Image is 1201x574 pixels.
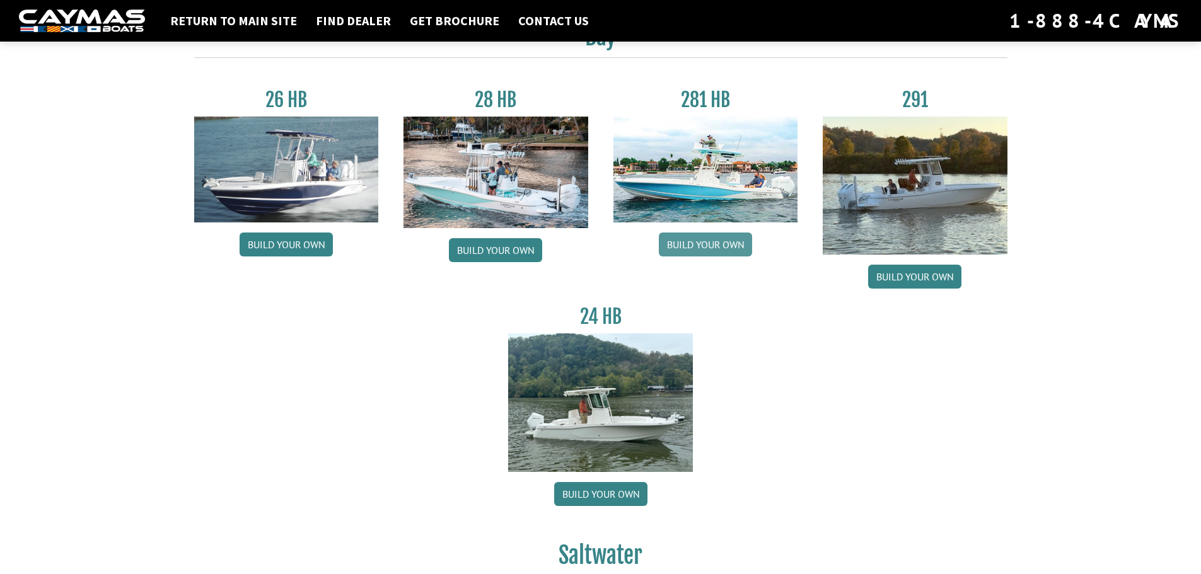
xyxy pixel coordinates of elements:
a: Get Brochure [403,13,506,29]
a: Build your own [868,265,961,289]
img: white-logo-c9c8dbefe5ff5ceceb0f0178aa75bf4bb51f6bca0971e226c86eb53dfe498488.png [19,9,145,33]
a: Build your own [240,232,333,256]
div: 1-888-4CAYMAS [1009,7,1182,35]
h3: 28 HB [403,88,588,112]
a: Build your own [449,238,542,262]
h3: 24 HB [508,305,693,328]
a: Contact Us [512,13,595,29]
h3: 281 HB [613,88,798,112]
h3: 26 HB [194,88,379,112]
a: Find Dealer [310,13,397,29]
a: Build your own [659,232,752,256]
a: Return to main site [164,13,303,29]
img: 28_hb_thumbnail_for_caymas_connect.jpg [403,117,588,228]
a: Build your own [554,482,647,506]
img: 28-hb-twin.jpg [613,117,798,222]
img: 291_Thumbnail.jpg [823,117,1007,255]
h3: 291 [823,88,1007,112]
img: 24_HB_thumbnail.jpg [508,333,693,471]
img: 26_new_photo_resized.jpg [194,117,379,222]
